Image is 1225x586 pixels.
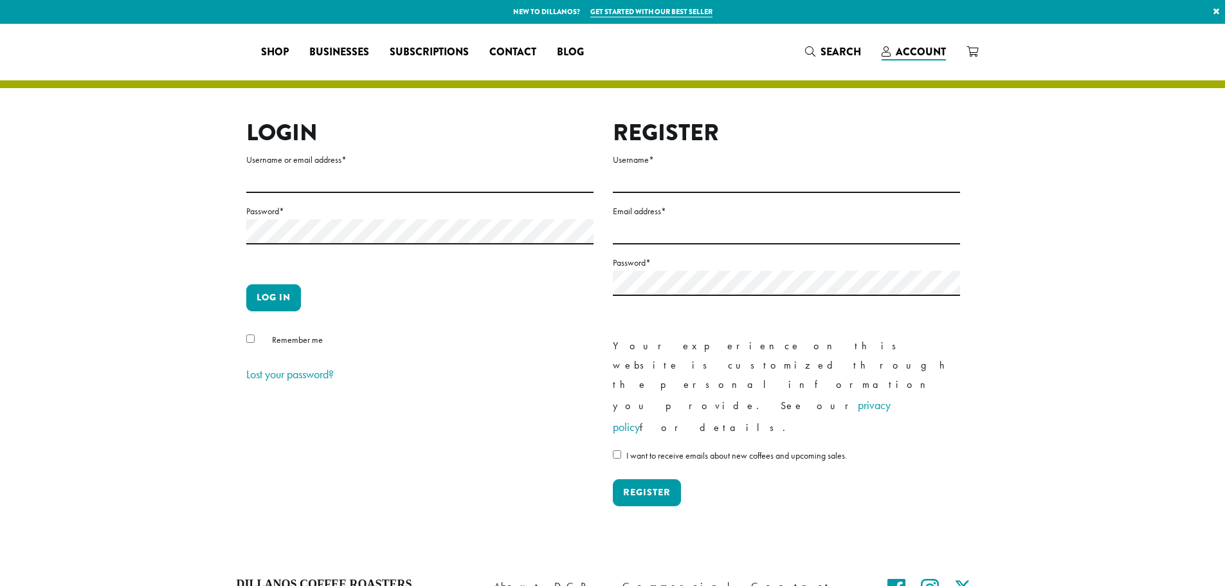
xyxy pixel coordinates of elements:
[590,6,712,17] a: Get started with our best seller
[613,336,960,438] p: Your experience on this website is customized through the personal information you provide. See o...
[795,41,871,62] a: Search
[246,203,594,219] label: Password
[489,44,536,60] span: Contact
[613,203,960,219] label: Email address
[309,44,369,60] span: Businesses
[390,44,469,60] span: Subscriptions
[251,42,299,62] a: Shop
[626,450,847,461] span: I want to receive emails about new coffees and upcoming sales.
[613,119,960,147] h2: Register
[246,284,301,311] button: Log in
[821,44,861,59] span: Search
[613,450,621,459] input: I want to receive emails about new coffees and upcoming sales.
[246,367,334,381] a: Lost your password?
[613,398,891,434] a: privacy policy
[261,44,289,60] span: Shop
[613,152,960,168] label: Username
[613,255,960,271] label: Password
[557,44,584,60] span: Blog
[246,119,594,147] h2: Login
[246,152,594,168] label: Username or email address
[896,44,946,59] span: Account
[272,334,323,345] span: Remember me
[613,479,681,506] button: Register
